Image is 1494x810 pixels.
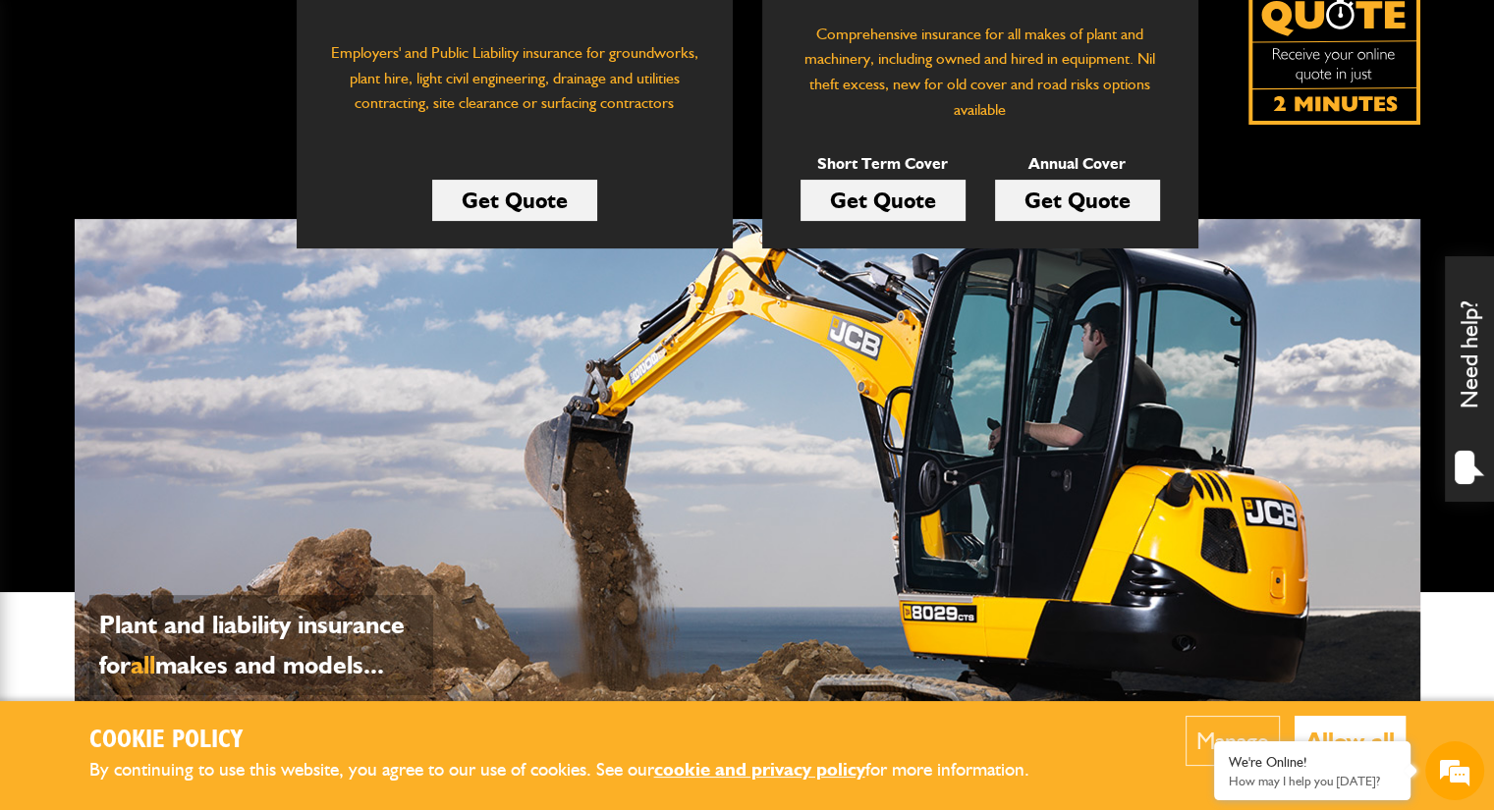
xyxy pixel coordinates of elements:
input: Enter your last name [26,182,359,225]
p: How may I help you today? [1229,774,1396,788]
p: By continuing to use this website, you agree to our use of cookies. See our for more information. [89,755,1062,785]
p: Annual Cover [995,151,1160,177]
div: Chat with us now [102,110,330,135]
input: Enter your phone number [26,297,359,341]
span: all [131,649,155,680]
p: Comprehensive insurance for all makes of plant and machinery, including owned and hired in equipm... [792,22,1169,122]
a: cookie and privacy policy [654,758,865,781]
input: Enter your email address [26,240,359,283]
a: Get Quote [995,180,1160,221]
p: Plant and liability insurance for makes and models... [99,605,423,685]
div: Minimize live chat window [322,10,369,57]
button: Allow all [1295,716,1406,766]
h2: Cookie Policy [89,726,1062,756]
p: Short Term Cover [801,151,966,177]
textarea: Type your message and hit 'Enter' [26,355,359,588]
button: Manage [1186,716,1280,766]
em: Start Chat [267,605,357,631]
p: Employers' and Public Liability insurance for groundworks, plant hire, light civil engineering, d... [326,40,703,135]
a: Get Quote [801,180,966,221]
img: d_20077148190_company_1631870298795_20077148190 [33,109,83,136]
div: Need help? [1445,256,1494,502]
div: We're Online! [1229,754,1396,771]
a: Get Quote [432,180,597,221]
